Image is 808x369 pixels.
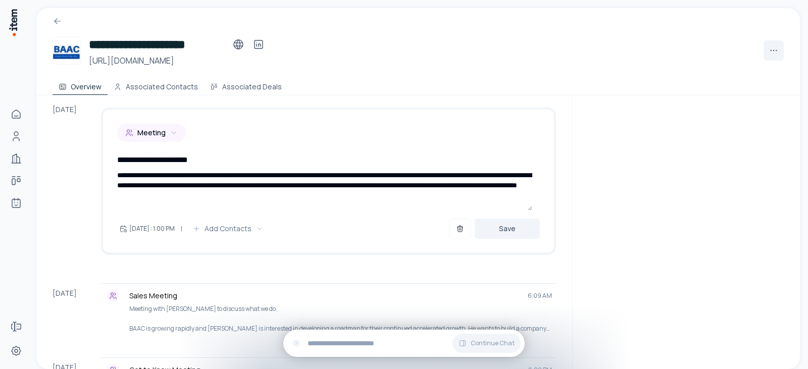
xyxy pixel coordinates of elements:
[475,219,540,239] button: Save
[6,341,26,361] a: Settings
[117,219,177,239] button: [DATE] : 1:00 PM
[8,8,18,37] img: Item Brain Logo
[204,75,288,95] button: Associated Deals
[764,40,784,61] button: More actions
[129,324,552,334] p: BAAC is growing rapidly and [PERSON_NAME] is interested in developing a roadmap for their continu...
[129,291,520,301] p: Sales Meeting
[108,75,204,95] button: Associated Contacts
[6,148,26,169] a: Companies
[186,219,270,239] button: Add Contacts
[6,104,26,124] a: Home
[205,224,251,234] span: Add Contacts
[6,193,26,213] a: Agents
[129,304,552,314] p: Meeting with [PERSON_NAME] to discuss what we do.
[283,330,525,357] div: Continue Chat
[6,126,26,146] a: Contacts
[89,55,269,67] h3: [URL][DOMAIN_NAME]
[53,36,81,65] img: BAAC Construction INC
[452,334,521,353] button: Continue Chat
[53,283,101,338] div: [DATE]
[6,171,26,191] a: deals
[117,124,186,142] button: Meeting
[6,317,26,337] a: Forms
[471,339,515,347] span: Continue Chat
[181,223,182,234] p: |
[53,75,108,95] button: Overview
[137,128,166,138] span: Meeting
[53,99,101,263] div: [DATE]
[528,292,552,300] span: 6:09 AM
